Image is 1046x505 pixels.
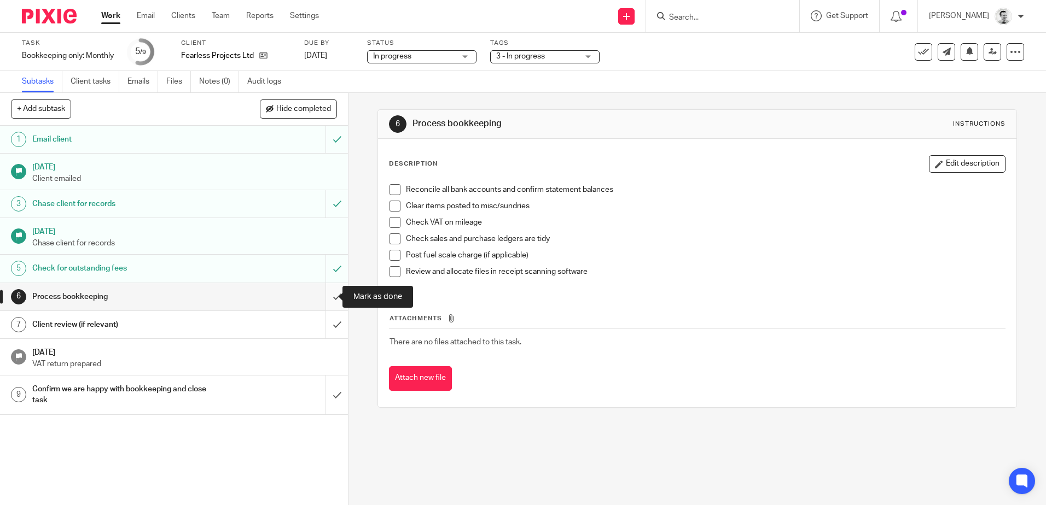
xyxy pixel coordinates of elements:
span: In progress [373,52,411,60]
small: /9 [140,49,146,55]
a: Settings [290,10,319,21]
div: 1 [11,132,26,147]
p: VAT return prepared [32,359,338,369]
span: Get Support [826,12,868,20]
div: 5 [135,45,146,58]
span: 3 - In progress [496,52,545,60]
a: Emails [127,71,158,92]
h1: [DATE] [32,344,338,358]
img: Andy_2025.jpg [995,8,1012,25]
h1: Process bookkeeping [412,118,720,130]
span: There are no files attached to this task. [390,338,521,346]
label: Client [181,39,290,48]
div: Bookkeeping only: Monthly [22,50,114,61]
a: Files [166,71,191,92]
a: Clients [171,10,195,21]
p: [PERSON_NAME] [929,10,989,21]
a: Subtasks [22,71,62,92]
p: Reconcile all bank accounts and confirm statement balances [406,184,1004,195]
h1: Check for outstanding fees [32,260,220,277]
h1: Email client [32,131,220,148]
p: Fearless Projects Ltd [181,50,254,61]
p: Post fuel scale charge (if applicable) [406,250,1004,261]
p: Check VAT on mileage [406,217,1004,228]
a: Work [101,10,120,21]
h1: Confirm we are happy with bookkeeping and close task [32,381,220,409]
div: Instructions [953,120,1006,128]
label: Due by [304,39,353,48]
span: Attachments [390,315,442,321]
p: Chase client for records [32,238,338,249]
span: Hide completed [276,105,331,114]
img: Pixie [22,9,77,24]
label: Status [367,39,476,48]
button: Attach new file [389,366,452,391]
p: Description [389,160,438,168]
p: Check sales and purchase ledgers are tidy [406,233,1004,244]
a: Notes (0) [199,71,239,92]
input: Search [668,13,766,23]
div: 6 [11,289,26,304]
a: Audit logs [247,71,289,92]
a: Reports [246,10,274,21]
a: Client tasks [71,71,119,92]
label: Task [22,39,114,48]
div: 7 [11,317,26,332]
button: + Add subtask [11,99,71,118]
button: Edit description [929,155,1006,173]
div: 3 [11,196,26,212]
h1: Client review (if relevant) [32,316,220,333]
p: Review and allocate files in receipt scanning software [406,266,1004,277]
a: Email [137,10,155,21]
div: 9 [11,387,26,402]
button: Hide completed [260,99,337,118]
div: 6 [389,115,406,133]
h1: [DATE] [32,159,338,173]
p: Clear items posted to misc/sundries [406,201,1004,212]
p: Client emailed [32,173,338,184]
label: Tags [490,39,600,48]
a: Team [212,10,230,21]
h1: [DATE] [32,224,338,237]
h1: Process bookkeeping [32,289,220,305]
span: [DATE] [304,52,327,60]
div: 5 [11,261,26,276]
h1: Chase client for records [32,196,220,212]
